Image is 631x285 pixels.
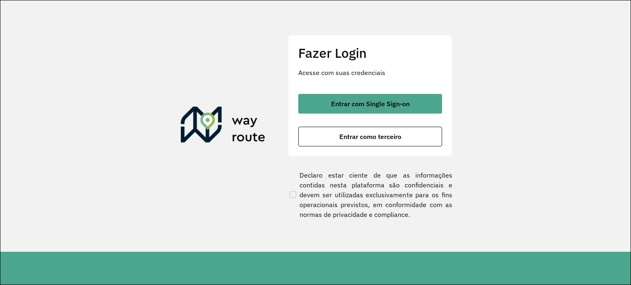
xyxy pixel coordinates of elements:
label: Declaro estar ciente de que as informações contidas nesta plataforma são confidenciais e devem se... [288,170,452,219]
h2: Fazer Login [298,45,442,61]
button: button [298,127,442,146]
img: Roteirizador AmbevTech [181,107,265,146]
span: Entrar com Single Sign-on [331,100,410,107]
button: button [298,94,442,114]
span: Entrar como terceiro [339,133,401,140]
p: Acesse com suas credenciais [298,68,442,78]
